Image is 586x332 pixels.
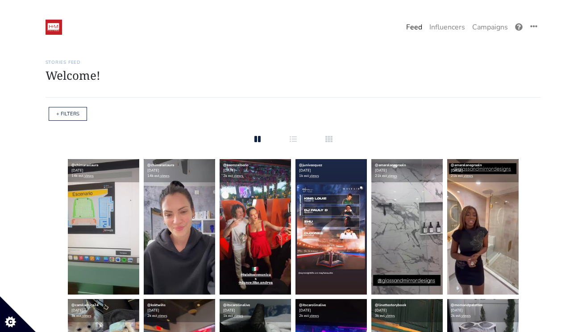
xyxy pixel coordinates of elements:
a: Influencers [426,18,469,36]
a: views [464,173,473,178]
div: [DATE] 2k est. [295,299,367,322]
a: @itscarolinalive [223,303,250,307]
a: views [310,313,319,318]
a: @camilachica24 [71,303,99,307]
div: [DATE] 2k est. [220,159,291,182]
a: views [158,313,167,318]
div: [DATE] 3k est. [68,299,139,322]
a: views [461,313,471,318]
a: @amaralanegraaln [375,163,406,168]
a: views [234,173,243,178]
a: views [84,173,94,178]
a: @itscarolinalive [299,303,326,307]
div: [DATE] 14k est. [144,159,215,182]
div: [DATE] 2k est. [144,299,215,322]
a: views [310,173,319,178]
a: views [160,173,170,178]
a: @keemzalberio [223,163,249,168]
div: [DATE] 1k est. [220,299,291,322]
a: views [234,313,243,318]
a: @momandpalettes [451,303,482,307]
a: views [82,313,91,318]
a: @chimaraslaura [71,163,98,168]
div: [DATE] 1k est. [295,159,367,182]
a: Feed [403,18,426,36]
a: + FILTERS [56,111,79,117]
h6: Stories Feed [46,60,541,65]
a: Campaigns [469,18,511,36]
a: views [388,173,397,178]
div: [DATE] 2k est. [447,299,519,322]
a: @chimaraslaura [147,163,174,168]
div: [DATE] 3k est. [371,299,443,322]
div: [DATE] 21k est. [447,159,519,182]
a: views [386,313,395,318]
div: [DATE] 14k est. [68,159,139,182]
h1: Welcome! [46,69,541,82]
a: @amaralanegraaln [451,163,482,168]
div: [DATE] 21k est. [371,159,443,182]
a: @linettestorybook [375,303,406,307]
a: @junivasquez [299,163,322,168]
img: 19:52:48_1547236368 [46,20,62,35]
a: @ksktwins [147,303,166,307]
